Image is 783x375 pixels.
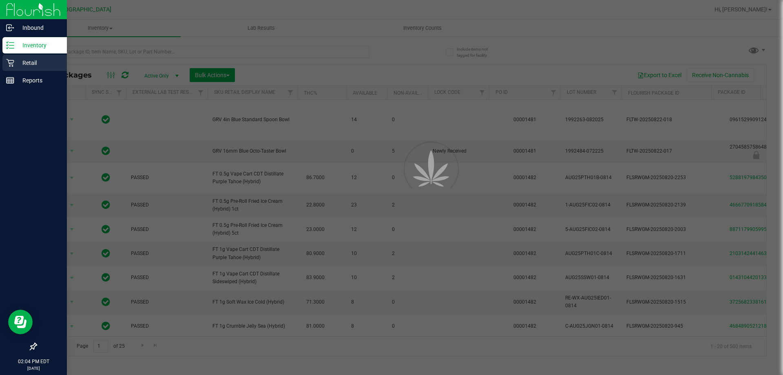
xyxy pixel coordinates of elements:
p: Retail [14,58,63,68]
iframe: Resource center [8,310,33,334]
p: Inventory [14,40,63,50]
p: 02:04 PM EDT [4,358,63,365]
p: [DATE] [4,365,63,371]
inline-svg: Inbound [6,24,14,32]
inline-svg: Inventory [6,41,14,49]
inline-svg: Reports [6,76,14,84]
p: Inbound [14,23,63,33]
p: Reports [14,75,63,85]
inline-svg: Retail [6,59,14,67]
